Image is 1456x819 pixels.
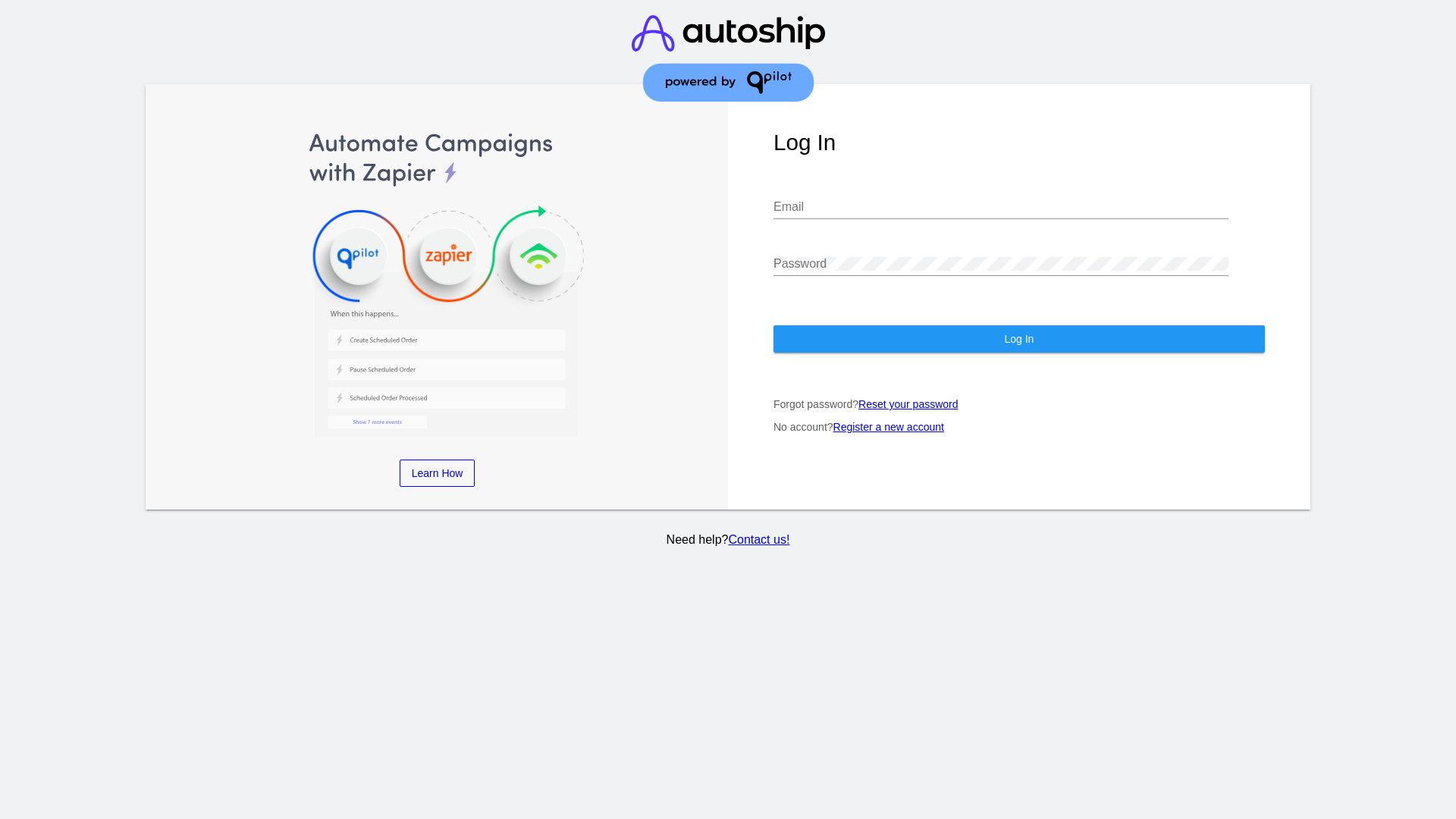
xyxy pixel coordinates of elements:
p: No account? [773,421,1265,433]
a: Learn How [400,460,475,487]
img: Automate Campaigns with Zapier, QPilot and Klaviyo [192,130,683,437]
a: Register a new account [833,421,944,433]
a: Reset your password [858,398,959,410]
input: Email [773,200,1228,214]
span: Learn How [412,467,463,479]
p: Forgot password? [773,398,1265,410]
button: Log In [773,325,1265,353]
span: Log In [1004,333,1034,345]
p: Need help? [143,533,1313,547]
a: Contact us! [728,533,789,546]
h1: Log In [773,130,1265,155]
